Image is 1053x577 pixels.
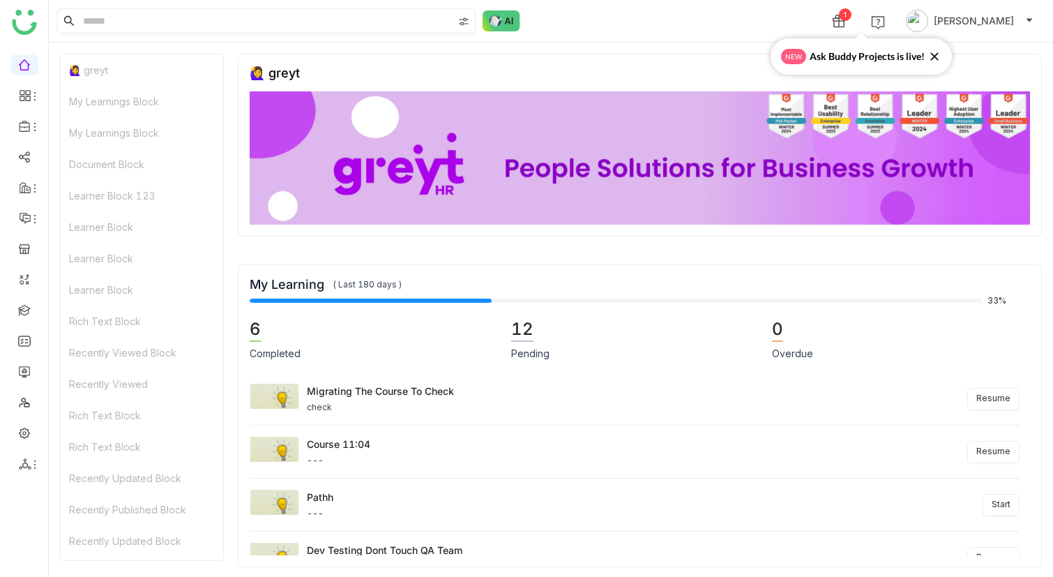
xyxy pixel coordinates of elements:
div: Recently Updated Block [61,525,223,557]
div: Learner Block [61,243,223,274]
div: Recently Viewed Block [61,337,223,368]
img: help.svg [871,15,885,29]
div: Rich Text Block [61,431,223,463]
div: course 11:04 [307,437,370,451]
img: logo [12,10,37,35]
span: ( Last 180 days ) [333,277,402,292]
div: My Learnings Block [61,117,223,149]
span: Ask Buddy Projects is live! [810,49,925,64]
button: Resume [967,388,1020,410]
div: Completed [250,346,497,361]
span: [PERSON_NAME] [934,13,1014,29]
button: Start [983,494,1020,516]
div: Dev Testing Dont touch QA Team [307,543,462,557]
button: Resume [967,547,1020,569]
div: Rich Text Block [61,400,223,431]
span: Resume [976,392,1010,405]
button: [PERSON_NAME] [903,10,1036,32]
img: avatar [906,10,928,32]
button: Resume [967,441,1020,463]
div: --- [307,454,370,467]
div: Rich Text Block [61,306,223,337]
div: Pending [511,346,759,361]
div: 🙋‍♀️ greyt [61,54,223,86]
div: 🙋‍♀️ greyt [250,66,300,80]
div: 12 [511,318,533,342]
div: Learner Block [61,211,223,243]
span: 33% [987,297,1004,305]
div: check [307,401,454,414]
div: --- [307,507,333,520]
img: 68ca8a786afc163911e2cfd3 [250,91,1030,225]
div: Document Block [61,149,223,180]
div: Learner Block 123 [61,180,223,211]
div: 6 [250,318,261,342]
img: ask-buddy-normal.svg [483,10,520,31]
div: 1 [839,8,851,21]
div: Overdue [772,346,1020,361]
span: My Learning [250,276,324,293]
div: Learner Block [61,274,223,306]
div: Recently Published Block [61,494,223,525]
img: search-type.svg [458,16,469,27]
span: Start [992,498,1010,511]
div: My Learnings Block [61,86,223,117]
div: Recently Viewed [61,368,223,400]
span: Resume [976,445,1010,458]
div: 0 [772,318,783,342]
div: pathh [307,490,333,504]
span: Resume [976,551,1010,564]
div: Migrating the course to check [307,384,454,398]
div: Recently Updated Block [61,463,223,494]
span: new [781,49,806,64]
